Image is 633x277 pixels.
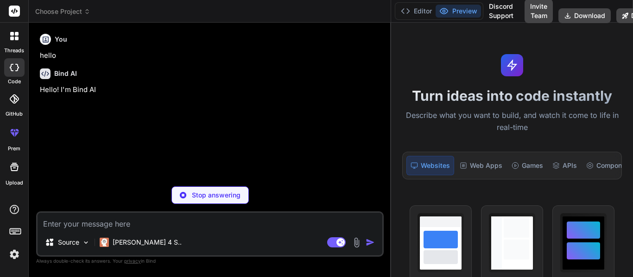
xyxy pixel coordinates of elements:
span: privacy [124,258,141,264]
label: code [8,78,21,86]
p: hello [40,50,382,61]
div: Websites [406,156,454,175]
p: Source [58,238,79,247]
p: Always double-check its answers. Your in Bind [36,257,384,265]
label: GitHub [6,110,23,118]
button: Editor [397,5,436,18]
label: prem [8,145,20,153]
button: Download [558,8,611,23]
button: Preview [436,5,481,18]
img: icon [366,238,375,247]
h1: Turn ideas into code instantly [397,87,627,104]
p: Describe what you want to build, and watch it come to life in real-time [397,110,627,133]
h6: Bind AI [54,69,77,78]
span: Choose Project [35,7,90,16]
label: threads [4,47,24,55]
div: Web Apps [456,156,506,175]
div: Games [508,156,547,175]
img: settings [6,246,22,262]
img: attachment [351,237,362,248]
img: Claude 4 Sonnet [100,238,109,247]
img: Pick Models [82,239,90,246]
label: Upload [6,179,23,187]
p: [PERSON_NAME] 4 S.. [113,238,182,247]
p: Stop answering [192,191,241,200]
h6: You [55,35,67,44]
p: Hello! I'm Bind AI [40,85,382,95]
div: APIs [549,156,581,175]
